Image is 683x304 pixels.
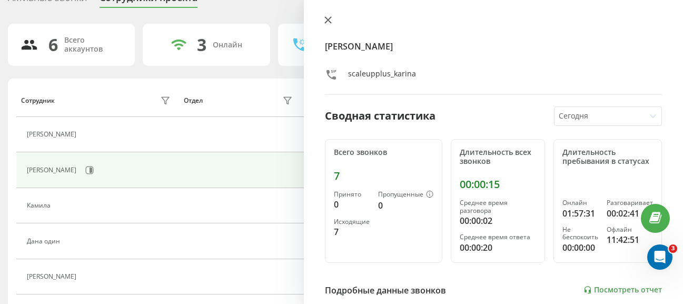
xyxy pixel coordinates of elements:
[48,35,58,55] div: 6
[562,226,598,241] div: Не беспокоить
[562,241,598,254] div: 00:00:00
[27,273,79,280] div: [PERSON_NAME]
[562,199,598,207] div: Онлайн
[378,199,433,212] div: 0
[184,97,203,104] div: Отдел
[562,207,598,220] div: 01:57:31
[607,207,653,220] div: 00:02:41
[325,40,662,53] h4: [PERSON_NAME]
[647,244,672,270] iframe: Intercom live chat
[27,131,79,138] div: [PERSON_NAME]
[378,191,433,199] div: Пропущенные
[27,238,63,245] div: Дана один
[583,286,662,295] a: Посмотреть отчет
[460,178,536,191] div: 00:00:15
[607,226,653,233] div: Офлайн
[325,108,435,124] div: Сводная статистика
[460,199,536,214] div: Среднее время разговора
[197,35,206,55] div: 3
[334,198,370,211] div: 0
[460,214,536,227] div: 00:00:02
[460,148,536,166] div: Длительность всех звонков
[348,68,416,84] div: scaleupplus_karina
[460,241,536,254] div: 00:00:20
[27,202,53,209] div: Камила
[334,191,370,198] div: Принято
[607,233,653,246] div: 11:42:51
[334,148,433,157] div: Всего звонков
[460,233,536,241] div: Среднее время ответа
[325,284,446,297] div: Подробные данные звонков
[213,41,242,50] div: Онлайн
[562,148,653,166] div: Длительность пребывания в статусах
[21,97,55,104] div: Сотрудник
[607,199,653,207] div: Разговаривает
[27,166,79,174] div: [PERSON_NAME]
[64,36,122,54] div: Всего аккаунтов
[334,218,370,225] div: Исходящие
[669,244,677,253] span: 3
[334,225,370,238] div: 7
[334,170,433,182] div: 7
